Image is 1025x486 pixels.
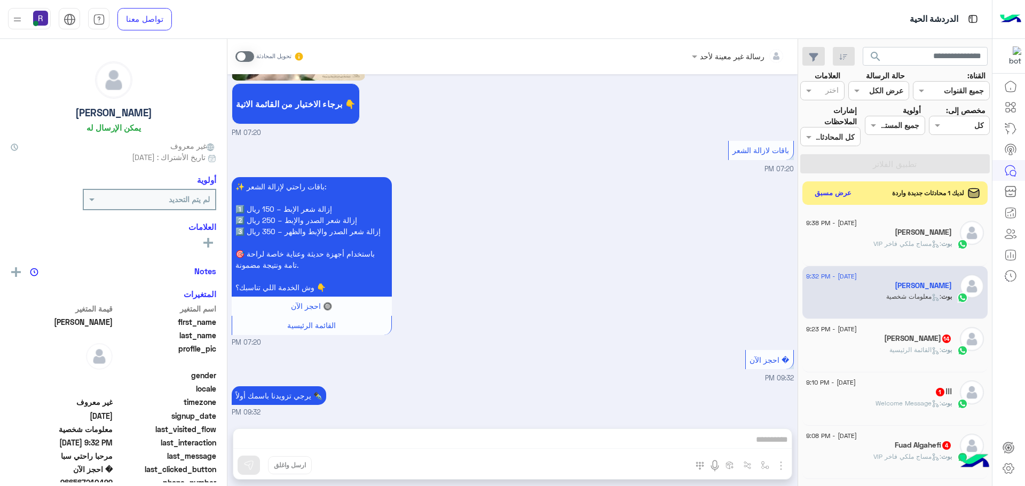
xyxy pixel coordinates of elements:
small: تحويل المحادثة [256,52,291,61]
span: بوت [941,399,952,407]
span: برجاء الاختيار من القائمة الاتية 👇 [236,99,356,109]
span: غير معروف [170,140,216,152]
img: defaultAdmin.png [960,274,984,298]
a: tab [88,8,109,30]
label: القناة: [967,70,985,81]
span: باقات لازالة الشعر [732,146,789,155]
h5: Fuad Algahefi [895,441,952,450]
img: defaultAdmin.png [960,327,984,351]
span: القائمة الرئيسية [287,321,336,330]
span: 09:32 PM [765,374,794,382]
label: حالة الرسالة [866,70,905,81]
span: لديك 1 محادثات جديدة واردة [892,188,964,198]
img: 322853014244696 [1002,46,1021,66]
span: last_interaction [115,437,217,448]
h6: أولوية [197,175,216,185]
span: : القائمة الرئيسية [889,346,941,354]
span: مرحبا راحتي سبا [11,450,113,461]
span: 2025-09-10T18:32:39.748Z [11,437,113,448]
img: userImage [33,11,48,26]
span: last_message [115,450,217,461]
label: إشارات الملاحظات [800,105,857,128]
h5: [PERSON_NAME] [75,107,152,119]
p: الدردشة الحية [910,12,958,27]
label: أولوية [903,105,921,116]
span: search [869,50,882,63]
span: غير معروف [11,396,113,408]
span: last_visited_flow [115,424,217,435]
span: : Welcome Message [876,399,941,407]
span: بوت [941,240,952,248]
span: : معلومات شخصية [886,292,941,300]
img: defaultAdmin.png [960,221,984,245]
label: مخصص إلى: [946,105,985,116]
span: محمود [11,316,113,328]
span: null [11,383,113,394]
img: WhatsApp [957,239,968,250]
img: defaultAdmin.png [86,343,113,370]
span: [DATE] - 9:32 PM [806,272,857,281]
h6: المتغيرات [184,289,216,299]
img: hulul-logo.png [956,443,993,481]
span: last_name [115,330,217,341]
img: profile [11,13,24,26]
h5: Muhammad Al-Assad [884,334,952,343]
span: 2025-06-28T09:24:36.993Z [11,410,113,421]
span: profile_pic [115,343,217,368]
img: tab [93,13,105,26]
button: عرض مسبق [810,186,856,201]
span: gender [115,370,217,381]
span: [DATE] - 9:38 PM [806,218,857,228]
a: تواصل معنا [117,8,172,30]
span: � احجز الآن [750,355,789,364]
span: تاريخ الأشتراك : [DATE] [132,152,206,163]
span: بوت [941,292,952,300]
img: notes [30,268,38,276]
img: tab [966,12,980,26]
span: 14 [942,334,951,343]
span: � احجز الآن [11,464,113,475]
span: 1 [936,388,944,396]
button: search [863,47,889,70]
img: add [11,267,21,277]
span: بوت [941,452,952,460]
p: 10/9/2025, 7:20 PM [232,177,392,297]
h6: Notes [194,266,216,276]
span: timezone [115,396,217,408]
span: 4 [942,441,951,450]
h6: يمكن الإرسال له [86,123,141,132]
span: : مساج ملكي فاخر VIP [873,452,941,460]
span: first_name [115,316,217,328]
label: العلامات [815,70,840,81]
span: [DATE] - 9:08 PM [806,431,857,441]
img: WhatsApp [957,399,968,409]
button: ارسل واغلق [268,456,312,474]
h5: عبدالرحمن [895,228,952,237]
img: WhatsApp [957,345,968,356]
span: 09:32 PM [232,408,261,418]
span: 07:20 PM [764,165,794,173]
span: last_clicked_button [115,464,217,475]
span: : مساج ملكي فاخر VIP [873,240,941,248]
img: defaultAdmin.png [96,62,132,98]
span: null [11,370,113,381]
h6: العلامات [11,222,216,232]
span: [DATE] - 9:10 PM [806,378,856,387]
img: defaultAdmin.png [960,434,984,458]
h5: ااا [935,387,952,396]
div: اختر [825,84,840,98]
span: [DATE] - 9:23 PM [806,324,857,334]
span: اسم المتغير [115,303,217,314]
span: 07:20 PM [232,128,261,138]
span: بوت [941,346,952,354]
span: signup_date [115,410,217,421]
img: WhatsApp [957,292,968,303]
button: تطبيق الفلاتر [800,154,990,173]
img: defaultAdmin.png [960,380,984,404]
p: 10/9/2025, 9:32 PM [232,386,326,405]
span: قيمة المتغير [11,303,113,314]
span: locale [115,383,217,394]
span: 07:20 PM [232,338,261,348]
img: WhatsApp [957,452,968,463]
h5: محمود [895,281,952,290]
